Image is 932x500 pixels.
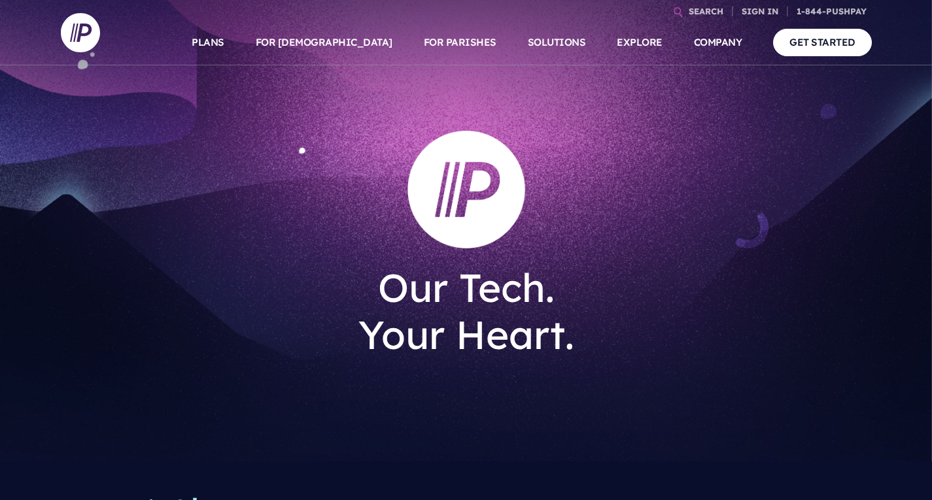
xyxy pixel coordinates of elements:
a: COMPANY [694,20,742,65]
a: EXPLORE [617,20,663,65]
a: FOR PARISHES [424,20,496,65]
a: GET STARTED [773,29,872,56]
a: FOR [DEMOGRAPHIC_DATA] [256,20,392,65]
a: SOLUTIONS [528,20,586,65]
h1: Our Tech. Your Heart. [274,254,659,369]
a: PLANS [192,20,224,65]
